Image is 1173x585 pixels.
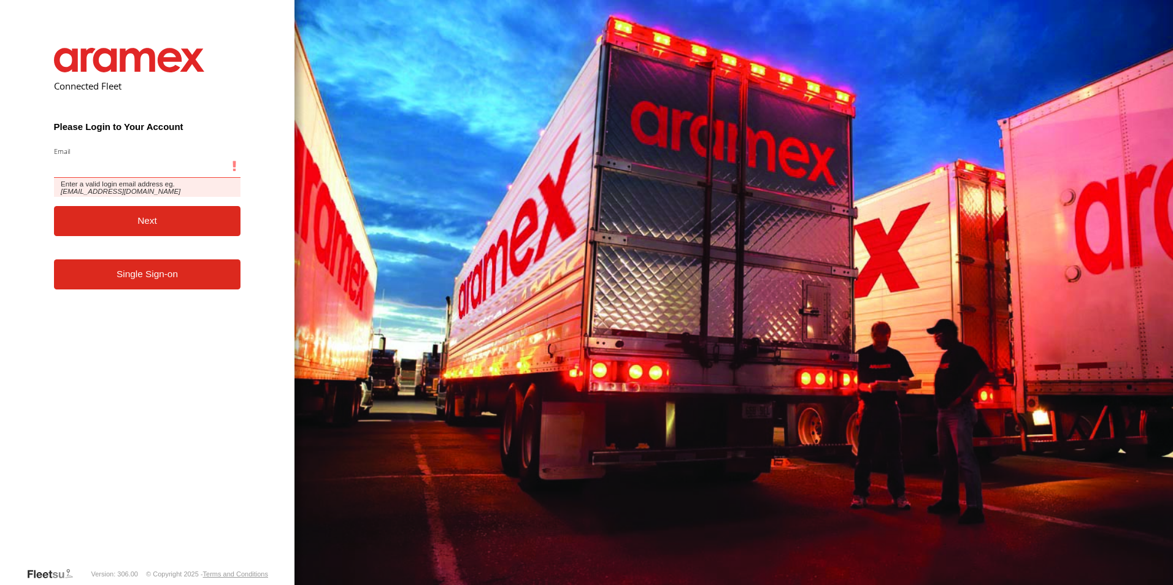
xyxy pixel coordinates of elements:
[91,570,138,578] div: Version: 306.00
[54,206,241,236] button: Next
[54,121,241,132] h3: Please Login to Your Account
[146,570,268,578] div: © Copyright 2025 -
[61,188,180,195] em: [EMAIL_ADDRESS][DOMAIN_NAME]
[54,178,241,197] span: Enter a valid login email address eg.
[54,48,205,72] img: Aramex
[54,259,241,289] a: Single Sign-on
[54,80,241,92] h2: Connected Fleet
[54,147,241,156] label: Email
[26,568,83,580] a: Visit our Website
[203,570,268,578] a: Terms and Conditions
